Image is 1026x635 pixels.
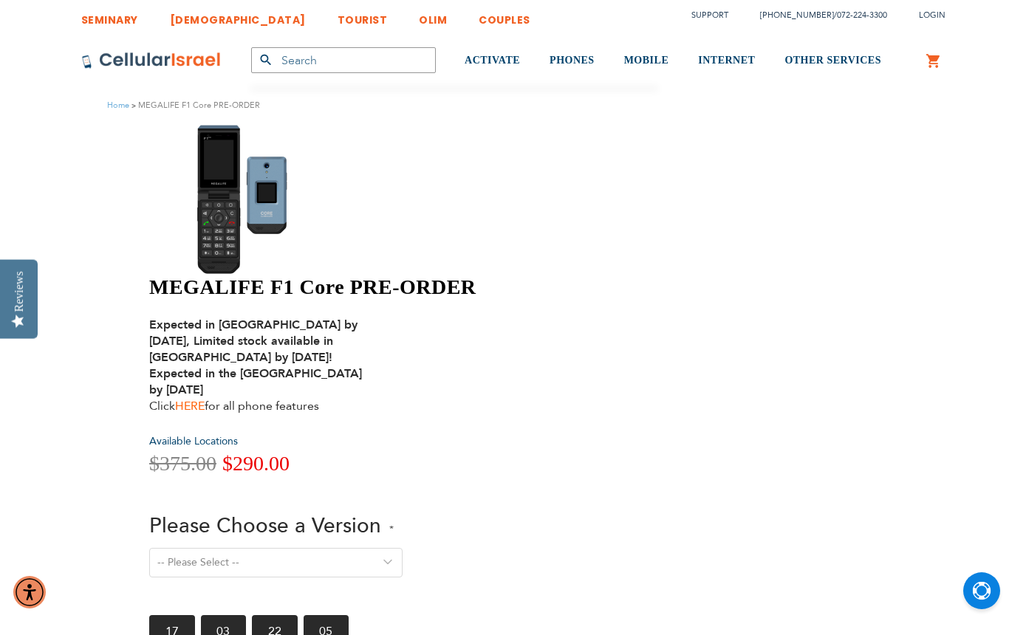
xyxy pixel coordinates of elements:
[419,2,447,30] a: OLIM
[149,317,378,414] div: Click for all phone features
[919,10,945,21] span: Login
[624,55,669,66] span: MOBILE
[13,271,26,312] div: Reviews
[465,33,520,89] a: ACTIVATE
[129,98,260,112] li: MEGALIFE F1 Core PRE-ORDER
[550,33,595,89] a: PHONES
[624,33,669,89] a: MOBILE
[251,47,436,73] input: Search
[149,434,238,448] a: Available Locations
[81,52,222,69] img: Cellular Israel Logo
[107,100,129,111] a: Home
[784,55,881,66] span: OTHER SERVICES
[479,2,530,30] a: COUPLES
[760,10,834,21] a: [PHONE_NUMBER]
[465,55,520,66] span: ACTIVATE
[550,55,595,66] span: PHONES
[784,33,881,89] a: OTHER SERVICES
[149,123,363,275] img: MEGALIFE F1 Core PRE-ORDER
[222,452,290,475] span: $290.00
[691,10,728,21] a: Support
[837,10,887,21] a: 072-224-3300
[149,275,667,300] h1: MEGALIFE F1 Core PRE-ORDER
[13,576,46,608] div: Accessibility Menu
[149,512,381,540] span: Please Choose a Version
[170,2,306,30] a: [DEMOGRAPHIC_DATA]
[698,55,755,66] span: INTERNET
[698,33,755,89] a: INTERNET
[149,452,216,475] span: $375.00
[175,398,205,414] a: HERE
[149,317,362,398] strong: Expected in [GEOGRAPHIC_DATA] by [DATE], Limited stock available in [GEOGRAPHIC_DATA] by [DATE]! ...
[745,4,887,26] li: /
[81,2,138,30] a: SEMINARY
[338,2,388,30] a: TOURIST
